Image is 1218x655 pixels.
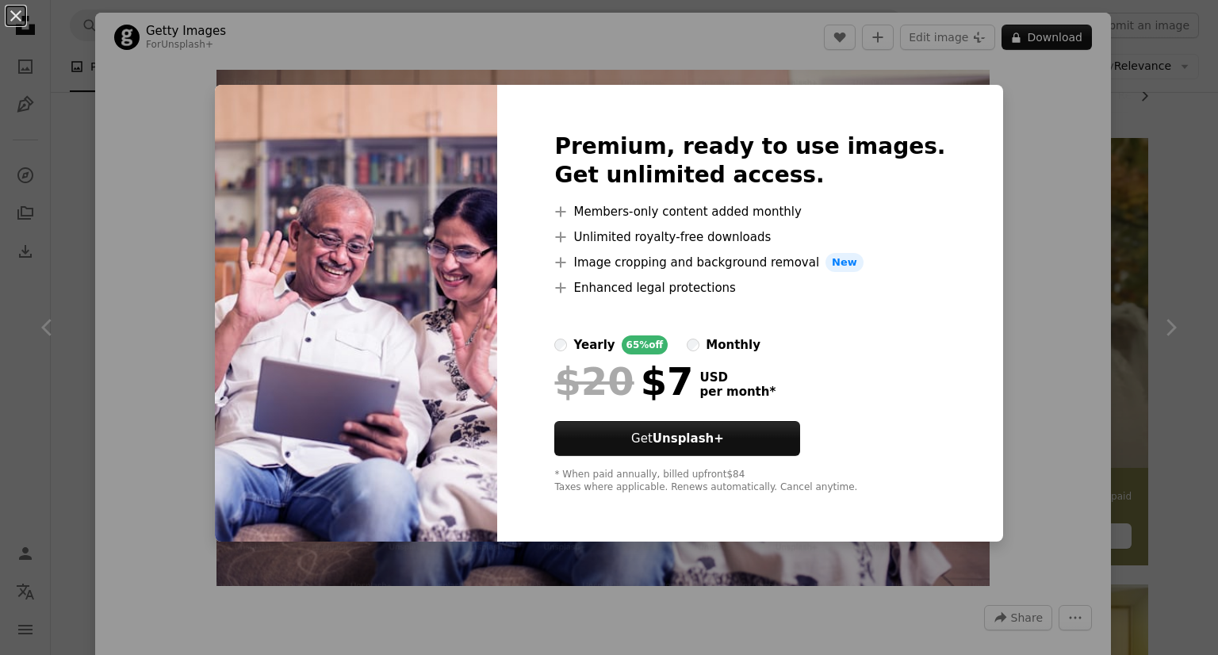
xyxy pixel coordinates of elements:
span: New [825,253,864,272]
div: yearly [573,335,615,354]
div: 65% off [622,335,668,354]
span: USD [699,370,776,385]
img: premium_photo-1682090829550-6920b6b5f573 [215,85,497,542]
button: GetUnsplash+ [554,421,800,456]
div: $7 [554,361,693,402]
strong: Unsplash+ [653,431,724,446]
h2: Premium, ready to use images. Get unlimited access. [554,132,945,190]
div: monthly [706,335,760,354]
span: per month * [699,385,776,399]
input: yearly65%off [554,339,567,351]
span: $20 [554,361,634,402]
li: Enhanced legal protections [554,278,945,297]
li: Unlimited royalty-free downloads [554,228,945,247]
li: Image cropping and background removal [554,253,945,272]
div: * When paid annually, billed upfront $84 Taxes where applicable. Renews automatically. Cancel any... [554,469,945,494]
li: Members-only content added monthly [554,202,945,221]
input: monthly [687,339,699,351]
